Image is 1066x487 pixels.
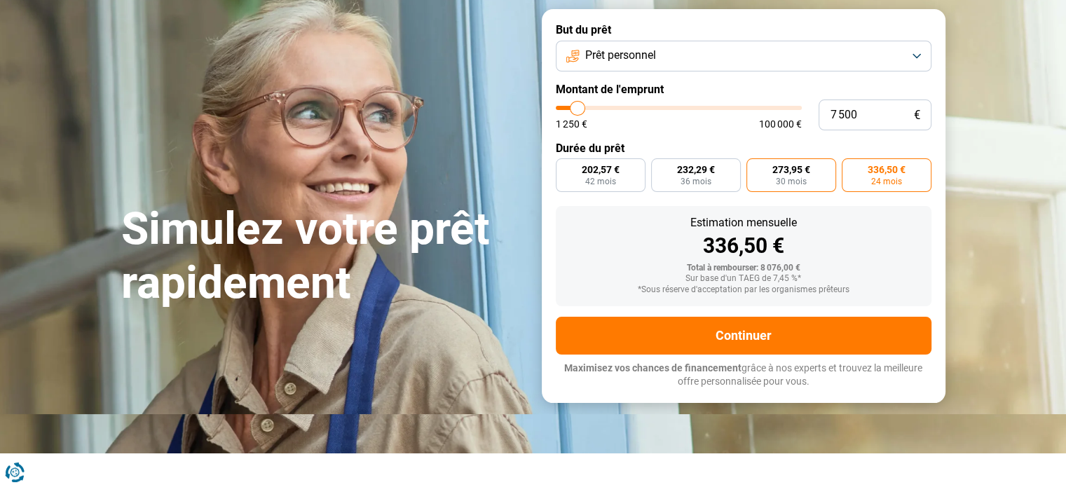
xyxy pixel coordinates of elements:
span: € [914,109,920,121]
span: 1 250 € [556,119,587,129]
div: 336,50 € [567,235,920,256]
div: Estimation mensuelle [567,217,920,228]
span: Prêt personnel [585,48,656,63]
div: Sur base d'un TAEG de 7,45 %* [567,274,920,284]
span: 336,50 € [868,165,906,174]
span: 30 mois [776,177,807,186]
span: 24 mois [871,177,902,186]
span: 42 mois [585,177,616,186]
span: 273,95 € [772,165,810,174]
h1: Simulez votre prêt rapidement [121,203,525,310]
p: grâce à nos experts et trouvez la meilleure offre personnalisée pour vous. [556,362,931,389]
label: Durée du prêt [556,142,931,155]
div: Total à rembourser: 8 076,00 € [567,263,920,273]
button: Prêt personnel [556,41,931,71]
span: 100 000 € [759,119,802,129]
span: 36 mois [681,177,711,186]
button: Continuer [556,317,931,355]
label: But du prêt [556,23,931,36]
label: Montant de l'emprunt [556,83,931,96]
div: *Sous réserve d'acceptation par les organismes prêteurs [567,285,920,295]
span: 232,29 € [677,165,715,174]
span: 202,57 € [582,165,620,174]
span: Maximisez vos chances de financement [564,362,742,373]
